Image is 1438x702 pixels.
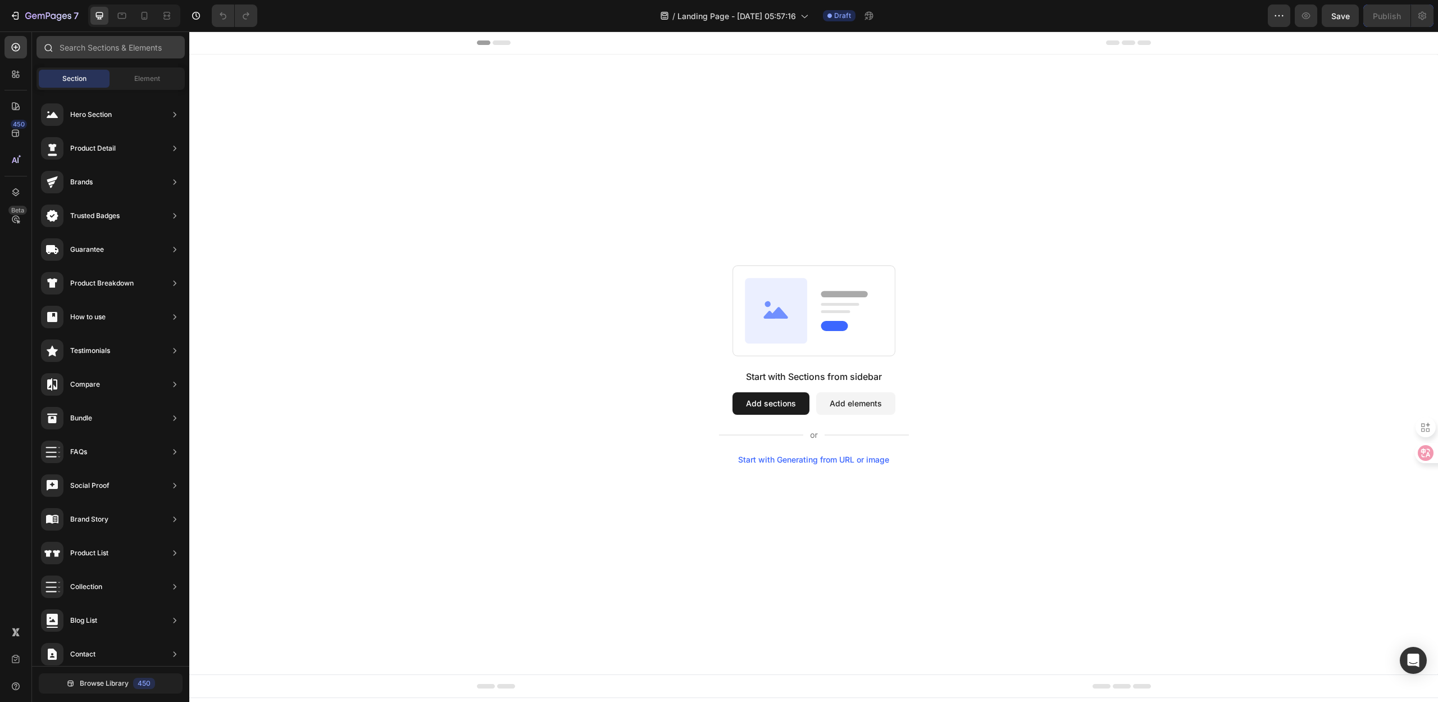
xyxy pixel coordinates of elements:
[70,446,87,458] div: FAQs
[70,480,110,491] div: Social Proof
[70,345,110,356] div: Testimonials
[834,11,851,21] span: Draft
[1322,4,1359,27] button: Save
[70,413,92,424] div: Bundle
[549,424,700,433] div: Start with Generating from URL or image
[70,176,93,188] div: Brands
[70,278,134,289] div: Product Breakdown
[11,120,27,129] div: 450
[62,74,87,84] span: Section
[70,143,116,154] div: Product Detail
[70,244,104,255] div: Guarantee
[627,361,706,383] button: Add elements
[543,361,620,383] button: Add sections
[1373,10,1401,22] div: Publish
[1400,647,1427,674] div: Open Intercom Messenger
[70,581,102,592] div: Collection
[1331,11,1350,21] span: Save
[4,4,84,27] button: 7
[134,74,160,84] span: Element
[70,210,120,221] div: Trusted Badges
[8,206,27,215] div: Beta
[37,36,185,58] input: Search Sections & Elements
[133,678,155,689] div: 450
[70,615,97,626] div: Blog List
[39,673,183,694] button: Browse Library450
[212,4,257,27] div: Undo/Redo
[80,678,129,689] span: Browse Library
[70,109,112,120] div: Hero Section
[672,10,675,22] span: /
[189,31,1438,702] iframe: Design area
[557,338,693,352] div: Start with Sections from sidebar
[70,311,106,323] div: How to use
[74,9,79,22] p: 7
[677,10,796,22] span: Landing Page - [DATE] 05:57:16
[1363,4,1410,27] button: Publish
[70,547,108,559] div: Product List
[70,649,95,660] div: Contact
[70,514,108,525] div: Brand Story
[70,379,100,390] div: Compare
